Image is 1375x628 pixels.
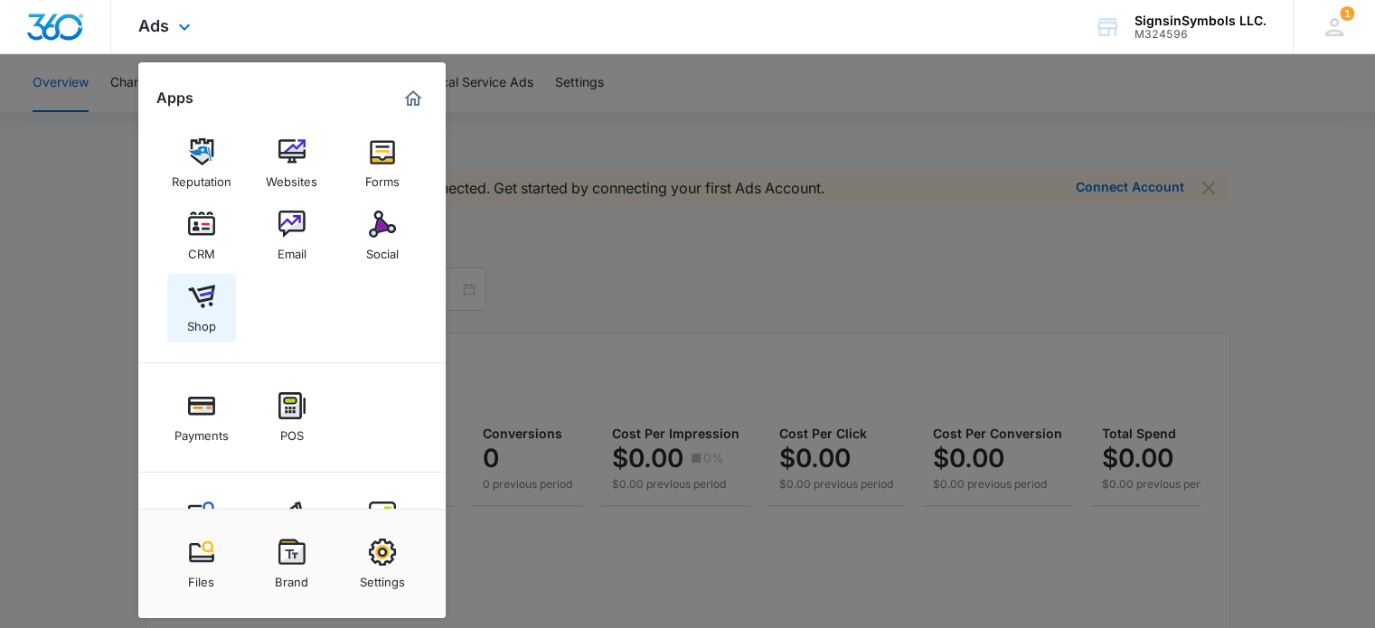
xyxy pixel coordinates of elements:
[187,310,216,333] div: Shop
[188,566,214,589] div: Files
[348,129,417,198] a: Forms
[266,165,317,189] div: Websites
[174,419,229,443] div: Payments
[172,165,231,189] div: Reputation
[365,165,400,189] div: Forms
[1340,6,1354,21] span: 1
[348,530,417,598] a: Settings
[360,566,405,589] div: Settings
[1135,14,1267,28] div: account name
[258,530,326,598] a: Brand
[156,89,193,107] h2: Apps
[167,383,236,452] a: Payments
[275,566,308,589] div: Brand
[258,383,326,452] a: POS
[258,129,326,198] a: Websites
[348,202,417,270] a: Social
[167,530,236,598] a: Files
[167,202,236,270] a: CRM
[167,129,236,198] a: Reputation
[258,492,326,561] a: Ads
[138,16,169,35] span: Ads
[258,202,326,270] a: Email
[399,84,428,113] a: Marketing 360® Dashboard
[167,274,236,342] a: Shop
[278,238,306,261] div: Email
[348,492,417,561] a: Intelligence
[188,238,215,261] div: CRM
[280,419,304,443] div: POS
[167,492,236,561] a: Content
[1340,6,1354,21] div: notifications count
[366,238,399,261] div: Social
[1135,28,1267,41] div: account id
